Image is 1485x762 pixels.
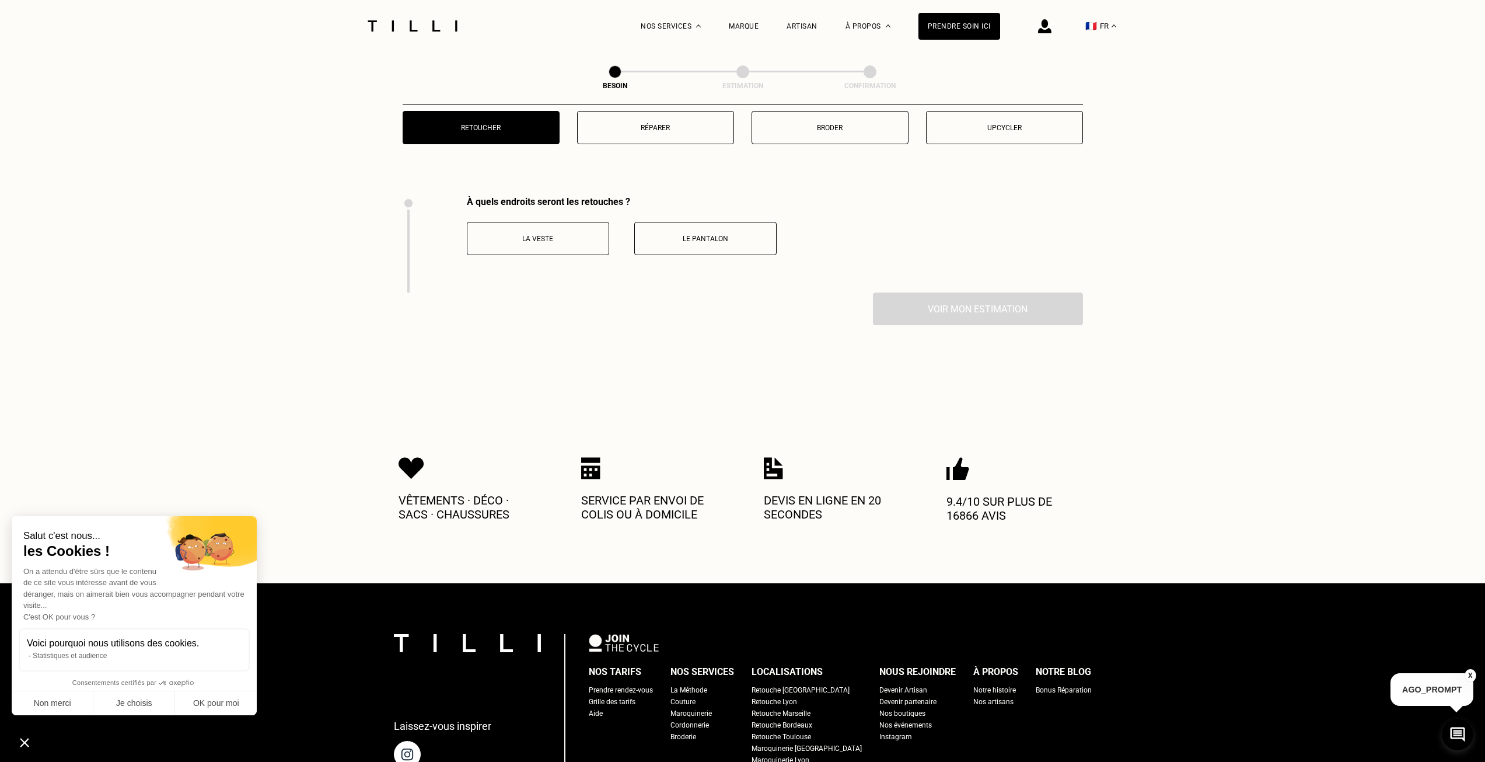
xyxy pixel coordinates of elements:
[473,235,603,243] p: La veste
[752,731,811,743] a: Retouche Toulouse
[364,20,462,32] img: Logo du service de couturière Tilli
[812,82,928,90] div: Confirmation
[641,235,770,243] p: Le pantalon
[752,743,862,754] a: Maroquinerie [GEOGRAPHIC_DATA]
[670,731,696,743] a: Broderie
[1390,673,1473,706] p: AGO_PROMPT
[879,663,956,681] div: Nous rejoindre
[918,13,1000,40] a: Prendre soin ici
[1465,669,1476,682] button: X
[1036,663,1091,681] div: Notre blog
[752,708,810,719] a: Retouche Marseille
[589,684,653,696] a: Prendre rendez-vous
[752,684,850,696] a: Retouche [GEOGRAPHIC_DATA]
[583,124,728,132] p: Réparer
[684,82,801,90] div: Estimation
[1036,684,1092,696] a: Bonus Réparation
[696,25,701,27] img: Menu déroulant
[787,22,817,30] a: Artisan
[973,684,1016,696] a: Notre histoire
[1038,19,1051,33] img: icône connexion
[581,457,600,479] img: Icon
[589,634,659,652] img: logo Join The Cycle
[729,22,759,30] a: Marque
[399,493,539,521] p: Vêtements · Déco · Sacs · Chaussures
[467,196,777,207] div: À quels endroits seront les retouches ?
[879,719,932,731] a: Nos événements
[926,111,1083,144] button: Upcycler
[557,82,673,90] div: Besoin
[932,124,1077,132] p: Upcycler
[577,111,734,144] button: Réparer
[764,457,783,479] img: Icon
[467,222,609,255] button: La veste
[589,696,635,708] a: Grille des tarifs
[879,696,937,708] a: Devenir partenaire
[670,663,734,681] div: Nos services
[394,720,491,732] p: Laissez-vous inspirer
[752,111,909,144] button: Broder
[670,719,709,731] a: Cordonnerie
[879,684,927,696] a: Devenir Artisan
[589,663,641,681] div: Nos tarifs
[670,684,707,696] a: La Méthode
[589,708,603,719] a: Aide
[670,696,696,708] a: Couture
[973,663,1018,681] div: À propos
[394,634,541,652] img: logo Tilli
[581,493,721,521] p: Service par envoi de colis ou à domicile
[752,663,823,681] div: Localisations
[764,493,904,521] p: Devis en ligne en 20 secondes
[670,708,712,719] a: Maroquinerie
[946,495,1086,523] p: 9.4/10 sur plus de 16866 avis
[886,25,890,27] img: Menu déroulant à propos
[752,719,812,731] a: Retouche Bordeaux
[634,222,777,255] button: Le pantalon
[403,111,560,144] button: Retoucher
[879,731,912,743] a: Instagram
[409,124,553,132] p: Retoucher
[1085,20,1097,32] span: 🇫🇷
[752,696,797,708] a: Retouche Lyon
[946,457,969,481] img: Icon
[399,457,424,479] img: Icon
[758,124,902,132] p: Broder
[879,708,925,719] a: Nos boutiques
[973,696,1014,708] a: Nos artisans
[1112,25,1116,27] img: menu déroulant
